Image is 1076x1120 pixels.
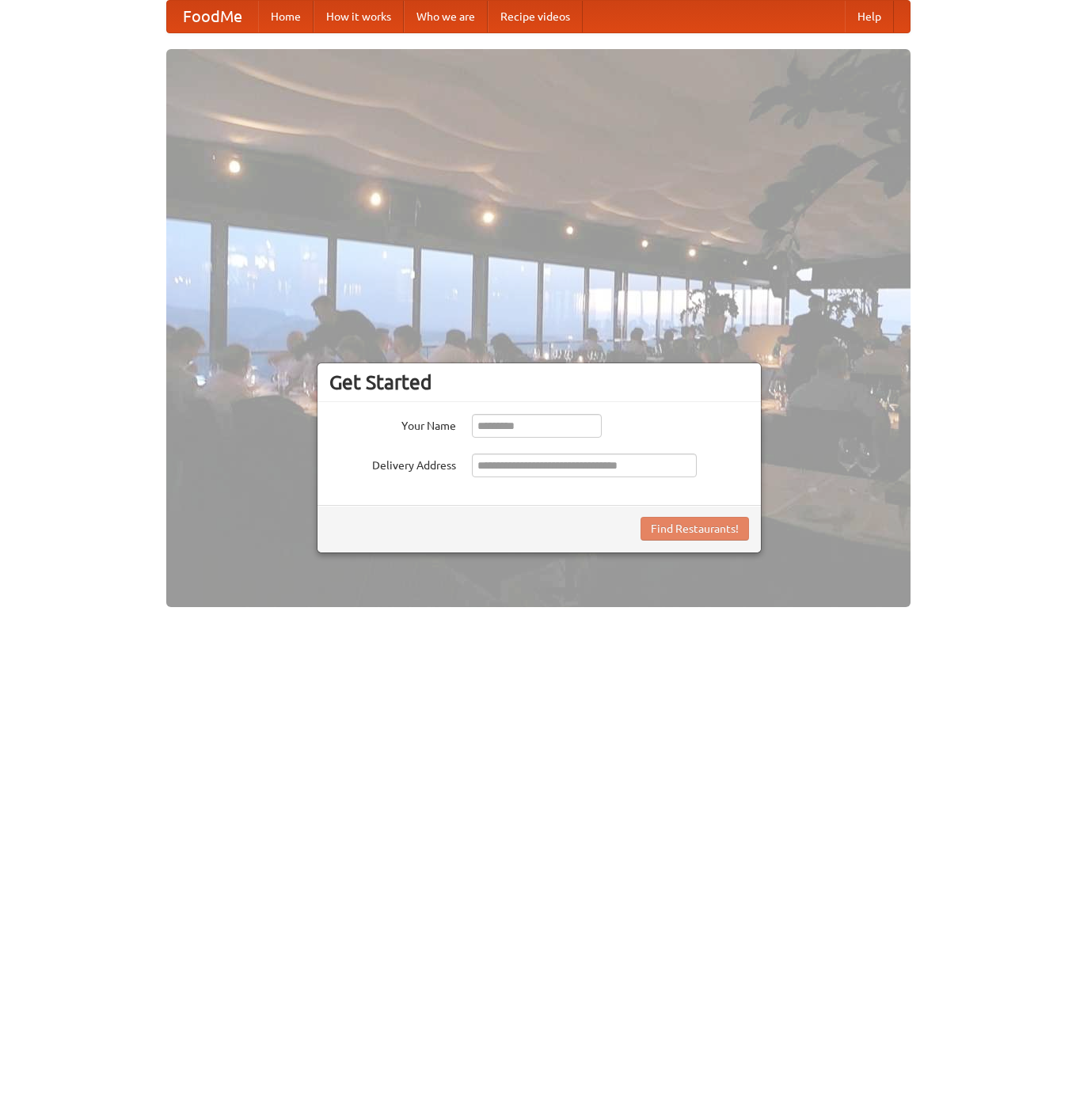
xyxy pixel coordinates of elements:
[488,1,583,32] a: Recipe videos
[314,1,404,32] a: How it works
[258,1,314,32] a: Home
[329,414,456,434] label: Your Name
[845,1,894,32] a: Help
[167,1,258,32] a: FoodMe
[404,1,488,32] a: Who we are
[641,517,749,541] button: Find Restaurants!
[329,454,456,473] label: Delivery Address
[329,370,749,394] h3: Get Started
